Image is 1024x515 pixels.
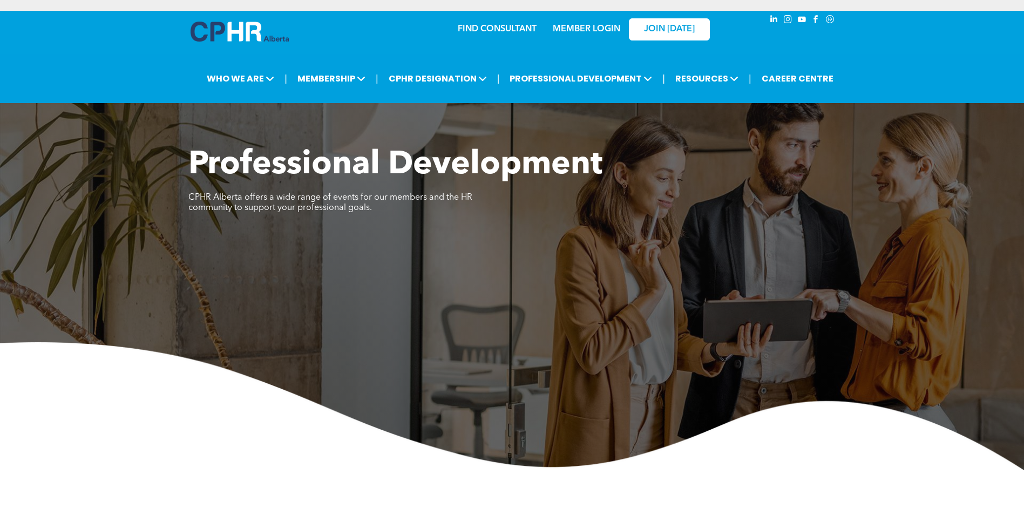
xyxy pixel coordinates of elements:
span: Professional Development [188,149,602,181]
li: | [749,67,751,90]
a: youtube [796,13,808,28]
li: | [497,67,500,90]
span: CPHR DESIGNATION [385,69,490,89]
a: facebook [810,13,822,28]
li: | [284,67,287,90]
a: linkedin [768,13,780,28]
img: A blue and white logo for cp alberta [191,22,289,42]
span: JOIN [DATE] [644,24,695,35]
span: CPHR Alberta offers a wide range of events for our members and the HR community to support your p... [188,193,472,212]
li: | [662,67,665,90]
a: JOIN [DATE] [629,18,710,40]
li: | [376,67,378,90]
a: Social network [824,13,836,28]
a: FIND CONSULTANT [458,25,537,33]
span: WHO WE ARE [204,69,277,89]
a: instagram [782,13,794,28]
span: PROFESSIONAL DEVELOPMENT [506,69,655,89]
a: MEMBER LOGIN [553,25,620,33]
a: CAREER CENTRE [758,69,837,89]
span: MEMBERSHIP [294,69,369,89]
span: RESOURCES [672,69,742,89]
